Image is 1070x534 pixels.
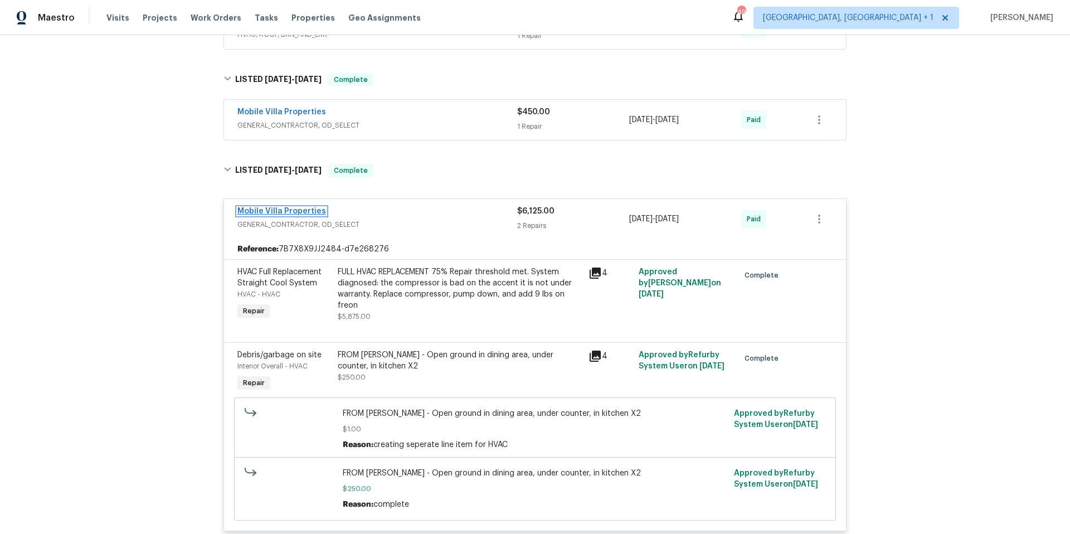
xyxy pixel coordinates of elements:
[239,305,269,317] span: Repair
[655,116,679,124] span: [DATE]
[747,213,765,225] span: Paid
[699,362,724,370] span: [DATE]
[329,165,372,176] span: Complete
[237,351,322,359] span: Debris/garbage on site
[629,215,653,223] span: [DATE]
[38,12,75,23] span: Maestro
[655,215,679,223] span: [DATE]
[295,75,322,83] span: [DATE]
[343,483,728,494] span: $250.00
[237,108,326,116] a: Mobile Villa Properties
[106,12,129,23] span: Visits
[237,268,322,287] span: HVAC Full Replacement Straight Cool System
[745,353,783,364] span: Complete
[517,121,629,132] div: 1 Repair
[629,116,653,124] span: [DATE]
[237,207,326,215] a: Mobile Villa Properties
[734,410,818,429] span: Approved by Refurby System User on
[220,62,850,98] div: LISTED [DATE]-[DATE]Complete
[338,349,582,372] div: FROM [PERSON_NAME] - Open ground in dining area, under counter, in kitchen X2
[517,30,629,41] div: 1 Repair
[295,166,322,174] span: [DATE]
[220,153,850,188] div: LISTED [DATE]-[DATE]Complete
[348,12,421,23] span: Geo Assignments
[338,374,366,381] span: $250.00
[191,12,241,23] span: Work Orders
[639,351,724,370] span: Approved by Refurby System User on
[745,270,783,281] span: Complete
[373,441,508,449] span: creating seperate line item for HVAC
[629,213,679,225] span: -
[338,266,582,311] div: FULL HVAC REPLACEMENT 75% Repair threshold met. System diagnosed: the compressor is bad on the ac...
[235,73,322,86] h6: LISTED
[639,290,664,298] span: [DATE]
[517,207,555,215] span: $6,125.00
[237,291,280,298] span: HVAC - HVAC
[237,120,517,131] span: GENERAL_CONTRACTOR, OD_SELECT
[986,12,1053,23] span: [PERSON_NAME]
[338,313,371,320] span: $5,875.00
[237,363,308,370] span: Interior Overall - HVAC
[235,164,322,177] h6: LISTED
[639,268,721,298] span: Approved by [PERSON_NAME] on
[343,501,373,508] span: Reason:
[224,239,846,259] div: 7B7X8X9JJ2484-d7e268276
[143,12,177,23] span: Projects
[517,220,629,231] div: 2 Repairs
[329,74,372,85] span: Complete
[747,114,765,125] span: Paid
[763,12,933,23] span: [GEOGRAPHIC_DATA], [GEOGRAPHIC_DATA] + 1
[291,12,335,23] span: Properties
[373,501,409,508] span: complete
[737,7,745,18] div: 49
[517,108,550,116] span: $450.00
[265,75,322,83] span: -
[343,424,728,435] span: $1.00
[629,114,679,125] span: -
[237,244,279,255] b: Reference:
[588,349,632,363] div: 4
[239,377,269,389] span: Repair
[793,480,818,488] span: [DATE]
[265,75,291,83] span: [DATE]
[734,469,818,488] span: Approved by Refurby System User on
[255,14,278,22] span: Tasks
[265,166,322,174] span: -
[265,166,291,174] span: [DATE]
[343,408,728,419] span: FROM [PERSON_NAME] - Open ground in dining area, under counter, in kitchen X2
[343,468,728,479] span: FROM [PERSON_NAME] - Open ground in dining area, under counter, in kitchen X2
[237,219,517,230] span: GENERAL_CONTRACTOR, OD_SELECT
[588,266,632,280] div: 4
[793,421,818,429] span: [DATE]
[343,441,373,449] span: Reason:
